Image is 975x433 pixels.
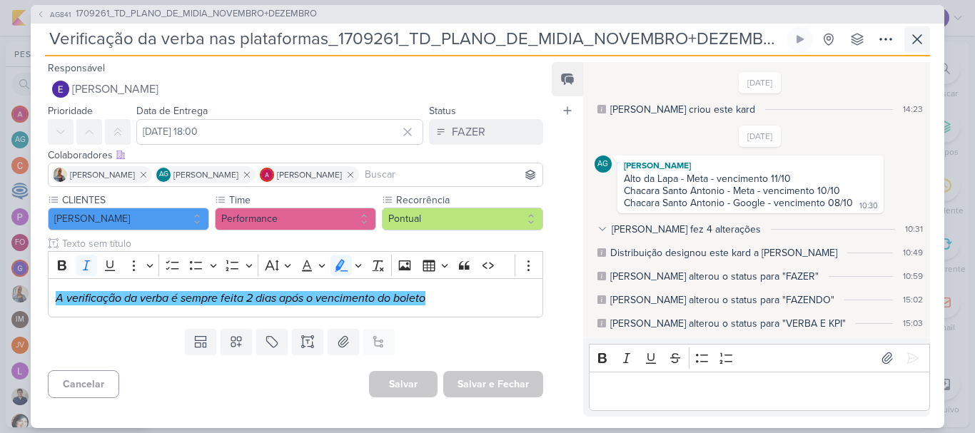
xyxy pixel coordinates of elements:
[59,236,543,251] input: Texto sem título
[173,168,238,181] span: [PERSON_NAME]
[903,246,923,259] div: 10:49
[597,105,606,113] div: Este log é visível à todos no kard
[610,102,755,117] div: Aline criou este kard
[72,81,158,98] span: [PERSON_NAME]
[70,168,135,181] span: [PERSON_NAME]
[624,197,853,209] div: Chacara Santo Antonio - Google - vencimento 08/10
[859,200,878,212] div: 10:30
[56,291,425,305] mark: A verificação da verba é sempre feita 2 dias após o vencimento do boleto
[903,317,923,330] div: 15:03
[48,370,119,398] button: Cancelar
[597,248,606,257] div: Este log é visível à todos no kard
[903,270,923,282] div: 10:59
[277,168,342,181] span: [PERSON_NAME]
[612,222,761,237] div: [PERSON_NAME] fez 4 alterações
[362,166,540,183] input: Buscar
[48,278,543,317] div: Editor editing area: main
[905,223,923,235] div: 10:31
[48,251,543,279] div: Editor toolbar
[452,123,485,141] div: FAZER
[610,316,846,331] div: Eduardo alterou o status para "VERBA E KPI"
[215,208,376,230] button: Performance
[624,185,877,197] div: Chacara Santo Antonio - Meta - vencimento 10/10
[48,105,93,117] label: Prioridade
[597,319,606,327] div: Este log é visível à todos no kard
[610,292,834,307] div: Eduardo alterou o status para "FAZENDO"
[589,372,930,411] div: Editor editing area: main
[136,119,423,145] input: Select a date
[903,293,923,306] div: 15:02
[589,344,930,372] div: Editor toolbar
[136,105,208,117] label: Data de Entrega
[260,168,274,182] img: Alessandra Gomes
[52,81,69,98] img: Eduardo Quaresma
[45,26,784,52] input: Kard Sem Título
[429,119,543,145] button: FAZER
[610,269,819,284] div: Eduardo alterou o status para "FAZER"
[597,161,608,168] p: AG
[597,272,606,280] div: Este log é visível à todos no kard
[597,295,606,304] div: Este log é visível à todos no kard
[48,148,543,163] div: Colaboradores
[610,245,837,260] div: Distribuição designou este kard a Eduardo
[429,105,456,117] label: Status
[794,34,806,45] div: Ligar relógio
[48,76,543,102] button: [PERSON_NAME]
[382,208,543,230] button: Pontual
[595,156,612,173] div: Aline Gimenez Graciano
[903,103,923,116] div: 14:23
[156,168,171,182] div: Aline Gimenez Graciano
[620,158,881,173] div: [PERSON_NAME]
[228,193,376,208] label: Time
[48,62,105,74] label: Responsável
[624,173,877,185] div: Alto da Lapa - Meta - vencimento 11/10
[61,193,209,208] label: CLIENTES
[395,193,543,208] label: Recorrência
[53,168,67,182] img: Iara Santos
[159,171,168,178] p: AG
[48,208,209,230] button: [PERSON_NAME]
